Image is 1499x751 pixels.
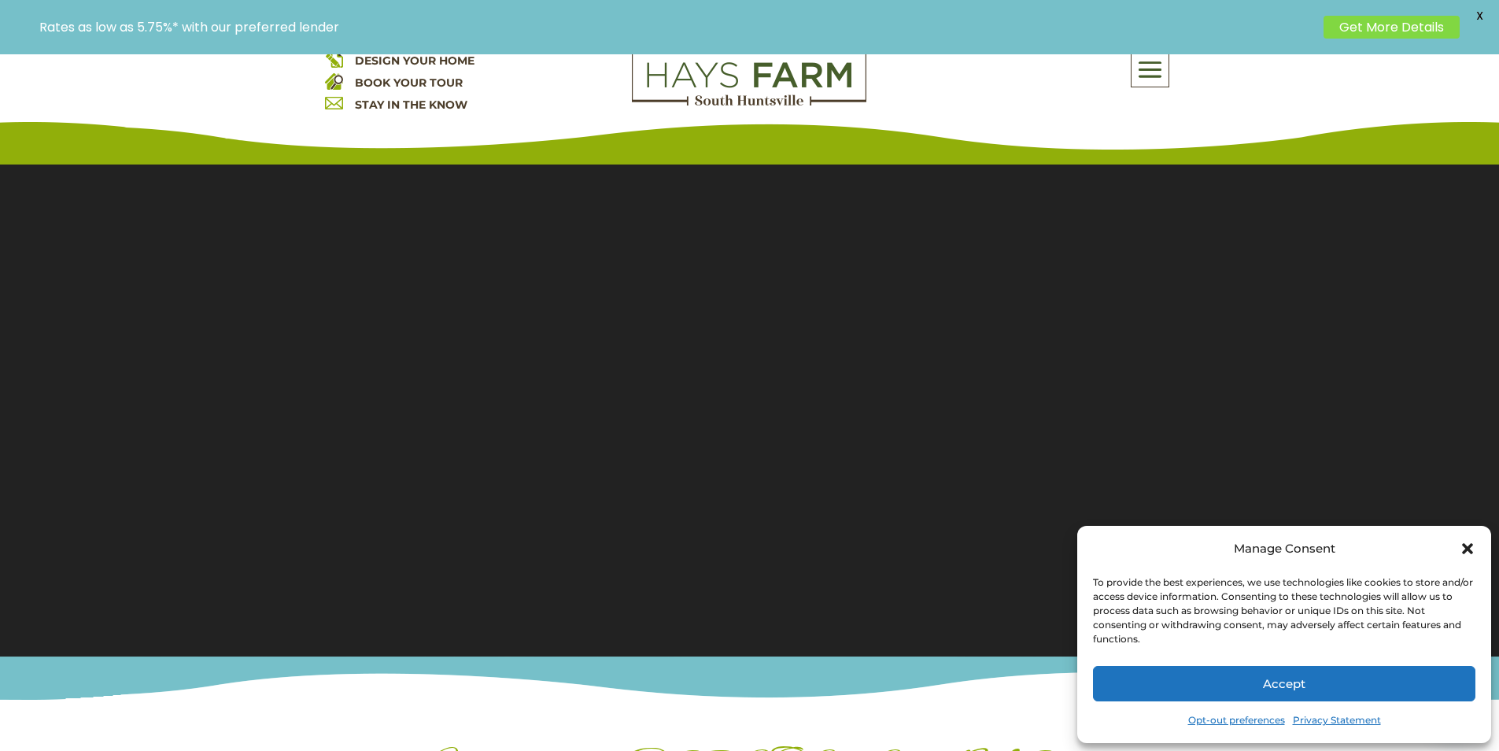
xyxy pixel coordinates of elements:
img: design your home [325,50,343,68]
img: Logo [632,50,866,106]
a: Opt-out preferences [1188,709,1285,731]
p: Rates as low as 5.75%* with our preferred lender [39,20,1316,35]
img: book your home tour [325,72,343,90]
a: Privacy Statement [1293,709,1381,731]
a: Get More Details [1324,16,1460,39]
a: BOOK YOUR TOUR [355,76,463,90]
span: X [1468,4,1491,28]
div: Close dialog [1460,541,1475,557]
a: STAY IN THE KNOW [355,98,467,112]
button: Accept [1093,666,1475,701]
a: DESIGN YOUR HOME [355,54,474,68]
a: hays farm homes huntsville development [632,95,866,109]
div: Manage Consent [1234,538,1335,560]
div: To provide the best experiences, we use technologies like cookies to store and/or access device i... [1093,575,1474,646]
